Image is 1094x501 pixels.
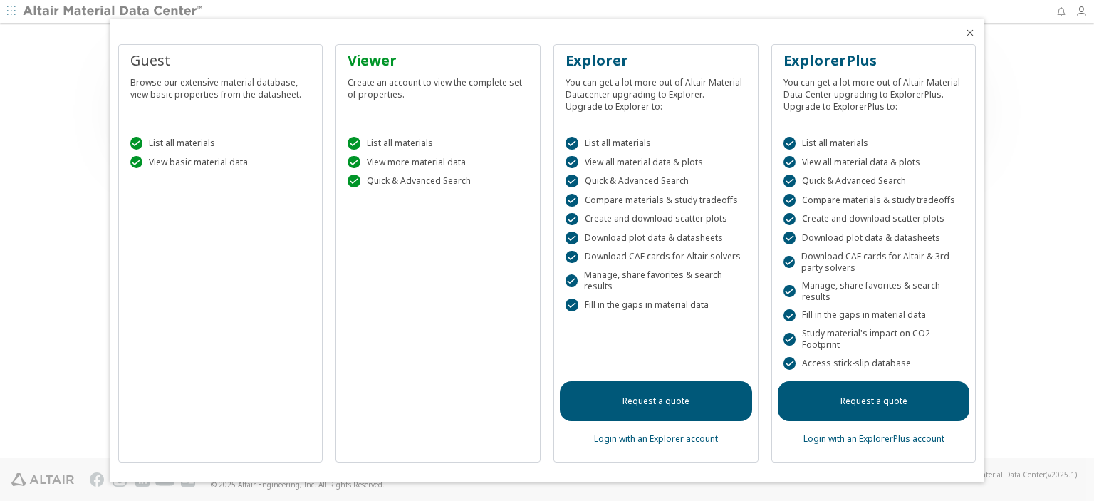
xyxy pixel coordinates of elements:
[783,137,796,150] div: 
[566,251,578,264] div: 
[594,433,718,445] a: Login with an Explorer account
[783,357,796,370] div: 
[783,213,796,226] div: 
[783,256,795,269] div: 
[566,156,746,169] div: View all material data & plots
[783,328,964,351] div: Study material's impact on CO2 Footprint
[783,285,796,298] div: 
[566,269,746,292] div: Manage, share favorites & search results
[803,433,944,445] a: Login with an ExplorerPlus account
[783,333,796,346] div: 
[348,137,360,150] div: 
[783,251,964,274] div: Download CAE cards for Altair & 3rd party solvers
[130,137,143,150] div: 
[964,27,976,38] button: Close
[130,137,311,150] div: List all materials
[783,232,796,244] div: 
[348,156,528,169] div: View more material data
[566,194,746,207] div: Compare materials & study tradeoffs
[566,213,746,226] div: Create and download scatter plots
[566,299,746,311] div: Fill in the gaps in material data
[783,194,796,207] div: 
[348,71,528,100] div: Create an account to view the complete set of properties.
[566,175,746,187] div: Quick & Advanced Search
[130,156,311,169] div: View basic material data
[566,299,578,311] div: 
[783,175,796,187] div: 
[566,251,746,264] div: Download CAE cards for Altair solvers
[566,137,746,150] div: List all materials
[560,381,752,421] a: Request a quote
[783,156,796,169] div: 
[566,232,578,244] div: 
[783,194,964,207] div: Compare materials & study tradeoffs
[566,232,746,244] div: Download plot data & datasheets
[783,232,964,244] div: Download plot data & datasheets
[783,309,796,322] div: 
[783,213,964,226] div: Create and download scatter plots
[566,156,578,169] div: 
[783,71,964,113] div: You can get a lot more out of Altair Material Data Center upgrading to ExplorerPlus. Upgrade to E...
[566,175,578,187] div: 
[348,137,528,150] div: List all materials
[778,381,970,421] a: Request a quote
[130,51,311,71] div: Guest
[783,357,964,370] div: Access stick-slip database
[783,156,964,169] div: View all material data & plots
[566,71,746,113] div: You can get a lot more out of Altair Material Datacenter upgrading to Explorer. Upgrade to Explor...
[348,175,528,187] div: Quick & Advanced Search
[348,156,360,169] div: 
[348,175,360,187] div: 
[348,51,528,71] div: Viewer
[566,51,746,71] div: Explorer
[566,213,578,226] div: 
[783,175,964,187] div: Quick & Advanced Search
[783,51,964,71] div: ExplorerPlus
[130,156,143,169] div: 
[566,137,578,150] div: 
[130,71,311,100] div: Browse our extensive material database, view basic properties from the datasheet.
[566,194,578,207] div: 
[566,274,578,287] div: 
[783,280,964,303] div: Manage, share favorites & search results
[783,309,964,322] div: Fill in the gaps in material data
[783,137,964,150] div: List all materials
